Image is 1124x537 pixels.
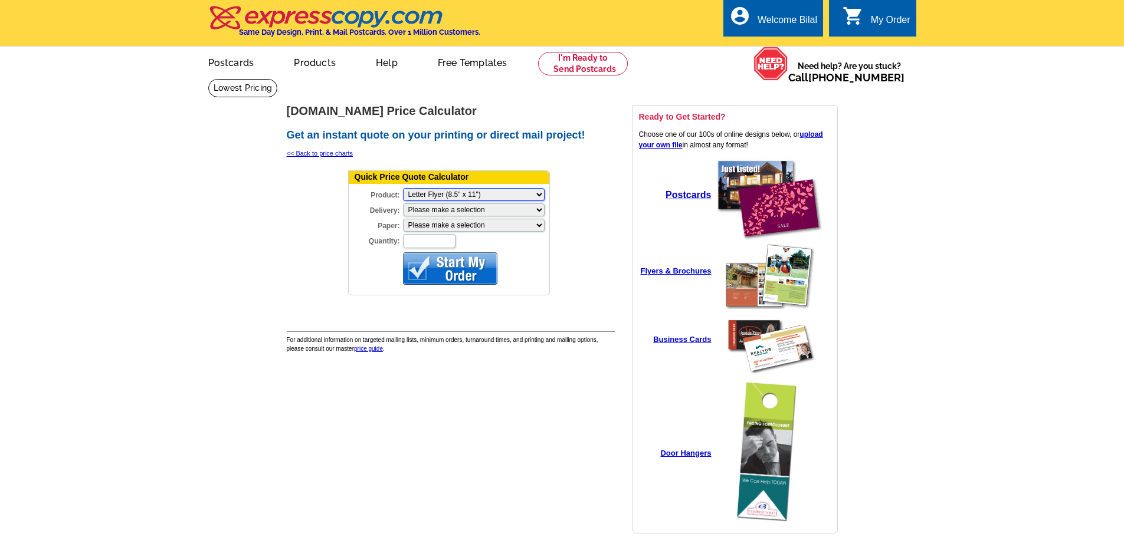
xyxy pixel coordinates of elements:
h3: Ready to Get Started? [639,111,831,122]
span: Need help? Are you stuck? [788,60,910,84]
h4: Same Day Design, Print, & Mail Postcards. Over 1 Million Customers. [239,28,480,37]
a: Postcards [666,192,711,200]
label: Quantity: [349,233,402,246]
span: Call [788,71,905,84]
a: create a flyer online [722,302,817,311]
label: Product: [349,187,402,200]
strong: Postcards [666,190,711,200]
strong: Door Hangers [660,449,711,457]
a: create a postcard online [713,235,825,243]
img: create a postcard [716,159,822,242]
img: help [753,47,788,81]
h2: Get an instant quote on your printing or direct mail project! [287,129,615,142]
a: Free Templates [419,48,526,75]
a: [PHONE_NUMBER] [808,71,905,84]
a: Business Cards [653,335,711,344]
a: upload your own file [639,130,823,149]
p: Choose one of our 100s of online designs below, or in almost any format! [639,129,831,150]
a: price guide [354,345,383,352]
a: Same Day Design, Print, & Mail Postcards. Over 1 Million Customers. [208,14,480,37]
img: create a flyer [725,244,814,309]
strong: Business Cards [653,335,711,344]
img: create a business card [722,314,817,375]
a: create a business card online [719,372,820,380]
img: create a door hanger [736,381,804,525]
a: Help [357,48,417,75]
div: My Order [871,15,910,31]
a: create a door hanger online [733,519,807,527]
i: account_circle [729,5,751,27]
i: shopping_cart [843,5,864,27]
a: Flyers & Brochures [641,267,712,275]
div: Welcome Bilal [758,15,817,31]
a: Door Hangers [660,449,711,457]
a: Products [275,48,355,75]
label: Paper: [349,218,402,231]
label: Delivery: [349,202,402,216]
span: For additional information on targeted mailing lists, minimum orders, turnaround times, and print... [287,337,598,352]
a: Postcards [189,48,273,75]
div: Quick Price Quote Calculator [349,171,549,184]
a: shopping_cart My Order [843,13,910,28]
a: << Back to price charts [287,150,353,157]
h1: [DOMAIN_NAME] Price Calculator [287,105,615,117]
